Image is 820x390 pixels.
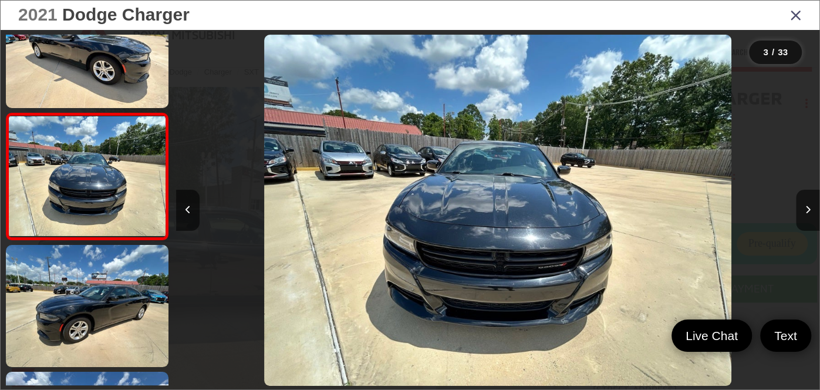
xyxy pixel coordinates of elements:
[176,190,200,231] button: Previous image
[763,47,768,57] span: 3
[671,320,752,352] a: Live Chat
[796,190,819,231] button: Next image
[768,328,803,344] span: Text
[62,5,190,24] span: Dodge Charger
[7,116,167,236] img: 2021 Dodge Charger SXT
[680,328,744,344] span: Live Chat
[760,320,811,352] a: Text
[176,35,819,386] div: 2021 Dodge Charger SXT 2
[264,35,732,386] img: 2021 Dodge Charger SXT
[778,47,788,57] span: 33
[771,48,775,56] span: /
[4,244,170,368] img: 2021 Dodge Charger SXT
[18,5,58,24] span: 2021
[790,7,802,22] i: Close gallery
